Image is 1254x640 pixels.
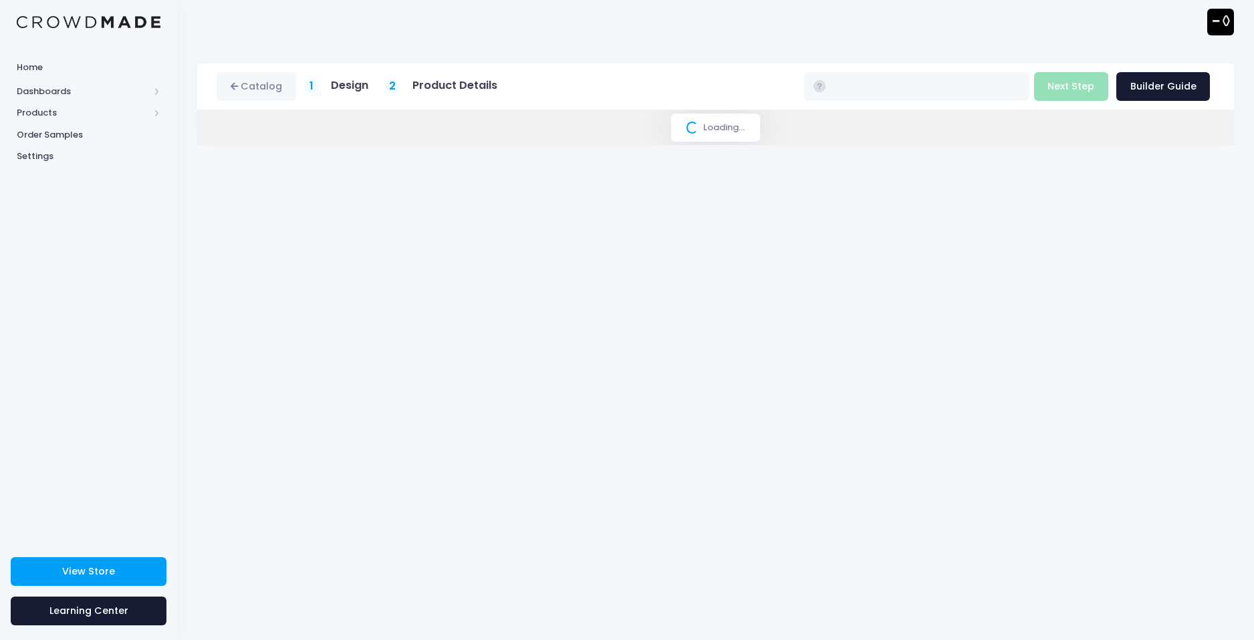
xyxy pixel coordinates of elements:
[17,61,160,74] span: Home
[1116,72,1210,101] a: Builder Guide
[17,128,160,142] span: Order Samples
[17,150,160,163] span: Settings
[17,106,149,120] span: Products
[11,597,166,625] a: Learning Center
[671,114,760,142] div: Loading...
[1207,9,1234,35] img: User
[62,565,115,578] span: View Store
[17,16,160,29] img: Logo
[49,604,128,617] span: Learning Center
[331,79,368,92] h5: Design
[389,78,396,94] span: 2
[412,79,497,92] h5: Product Details
[217,72,296,101] a: Catalog
[309,78,313,94] span: 1
[11,557,166,586] a: View Store
[17,85,149,98] span: Dashboards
